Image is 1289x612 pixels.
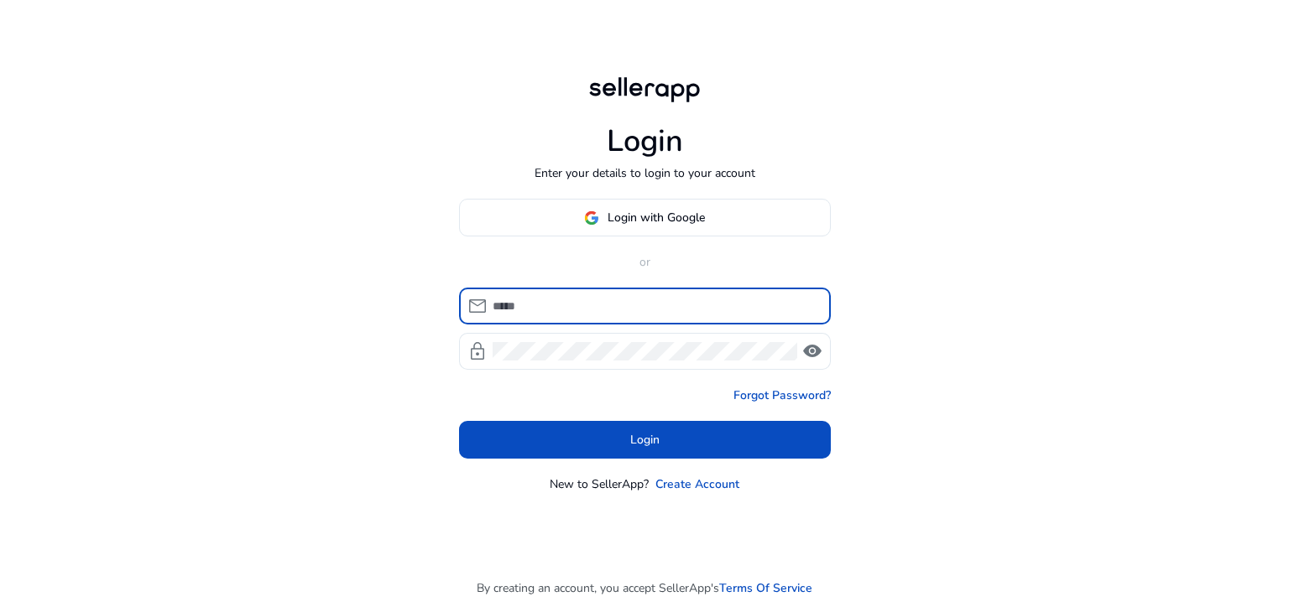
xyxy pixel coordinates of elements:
[459,253,831,271] p: or
[608,209,705,226] span: Login with Google
[467,296,488,316] span: mail
[607,123,683,159] h1: Login
[719,579,812,597] a: Terms Of Service
[467,341,488,361] span: lock
[584,210,599,226] img: google-logo.svg
[733,386,831,404] a: Forgot Password?
[459,421,831,459] button: Login
[550,475,649,493] p: New to SellerApp?
[459,199,831,236] button: Login with Google
[655,475,739,493] a: Create Account
[802,341,822,361] span: visibility
[630,431,660,449] span: Login
[535,164,755,182] p: Enter your details to login to your account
